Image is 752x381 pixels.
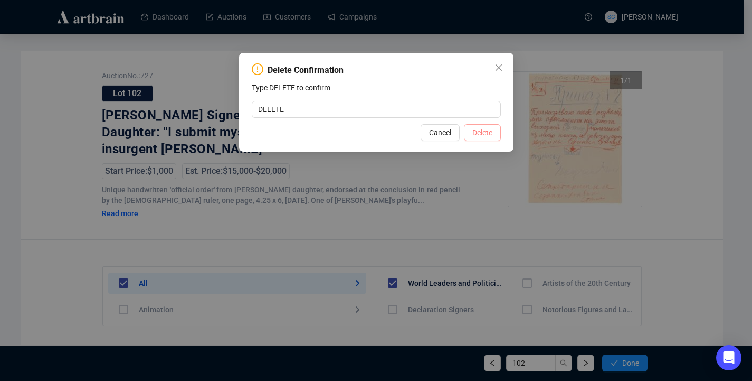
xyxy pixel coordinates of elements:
p: Type DELETE to confirm [252,82,501,94]
button: Cancel [421,124,460,141]
div: Open Intercom Messenger [716,345,741,370]
div: Delete Confirmation [268,64,344,77]
button: Close [490,59,507,76]
span: Delete [472,127,492,138]
input: DELETE [252,101,501,118]
button: Delete [464,124,501,141]
span: exclamation-circle [252,63,264,76]
span: close [494,63,503,72]
span: Cancel [429,127,451,138]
